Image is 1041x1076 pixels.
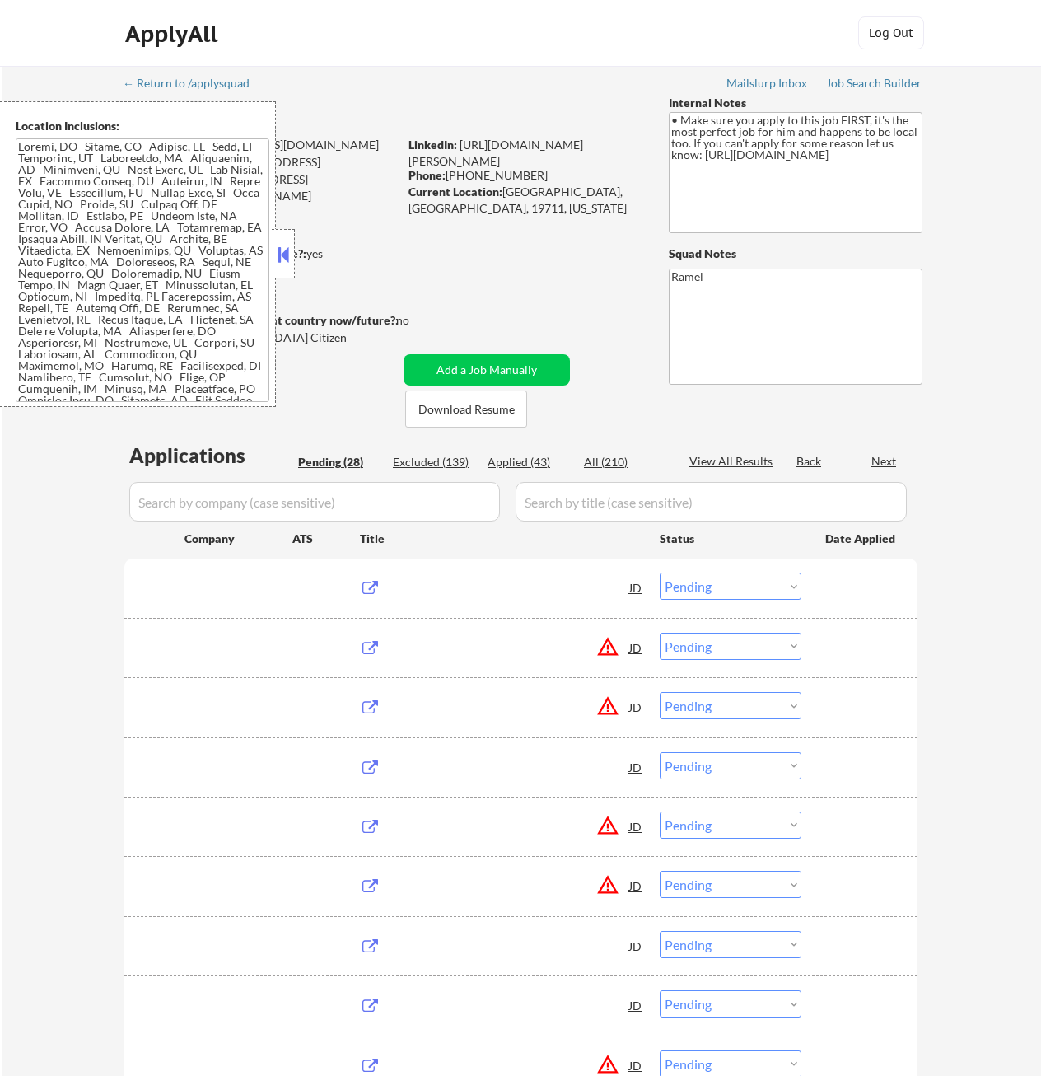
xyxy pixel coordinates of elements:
[408,185,502,199] strong: Current Location:
[292,531,360,547] div: ATS
[408,184,642,216] div: [GEOGRAPHIC_DATA], [GEOGRAPHIC_DATA], 19711, [US_STATE]
[628,931,644,961] div: JD
[298,454,380,470] div: Pending (28)
[596,814,619,837] button: warning_amber
[596,695,619,718] button: warning_amber
[393,454,475,470] div: Excluded (139)
[858,16,924,49] button: Log Out
[123,77,265,89] div: ← Return to /applysquad
[726,77,809,89] div: Mailslurp Inbox
[129,446,292,465] div: Applications
[408,167,642,184] div: [PHONE_NUMBER]
[396,312,443,329] div: no
[826,77,922,89] div: Job Search Builder
[125,20,222,48] div: ApplyAll
[16,118,269,134] div: Location Inclusions:
[584,454,666,470] div: All (210)
[628,633,644,662] div: JD
[726,77,809,93] a: Mailslurp Inbox
[408,138,457,152] strong: LinkedIn:
[404,354,570,386] button: Add a Job Manually
[628,692,644,722] div: JD
[628,812,644,841] div: JD
[669,246,922,262] div: Squad Notes
[596,635,619,658] button: warning_amber
[628,752,644,782] div: JD
[488,454,570,470] div: Applied (43)
[129,482,500,522] input: Search by company (case sensitive)
[660,523,801,553] div: Status
[628,990,644,1020] div: JD
[689,453,777,470] div: View All Results
[826,77,922,93] a: Job Search Builder
[825,531,898,547] div: Date Applied
[405,391,527,428] button: Download Resume
[516,482,907,522] input: Search by title (case sensitive)
[596,1053,619,1076] button: warning_amber
[796,453,823,470] div: Back
[669,95,922,111] div: Internal Notes
[360,531,644,547] div: Title
[628,573,644,602] div: JD
[628,871,644,901] div: JD
[184,531,292,547] div: Company
[408,168,446,182] strong: Phone:
[123,77,265,93] a: ← Return to /applysquad
[596,873,619,896] button: warning_amber
[871,453,898,470] div: Next
[408,138,583,168] a: [URL][DOMAIN_NAME][PERSON_NAME]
